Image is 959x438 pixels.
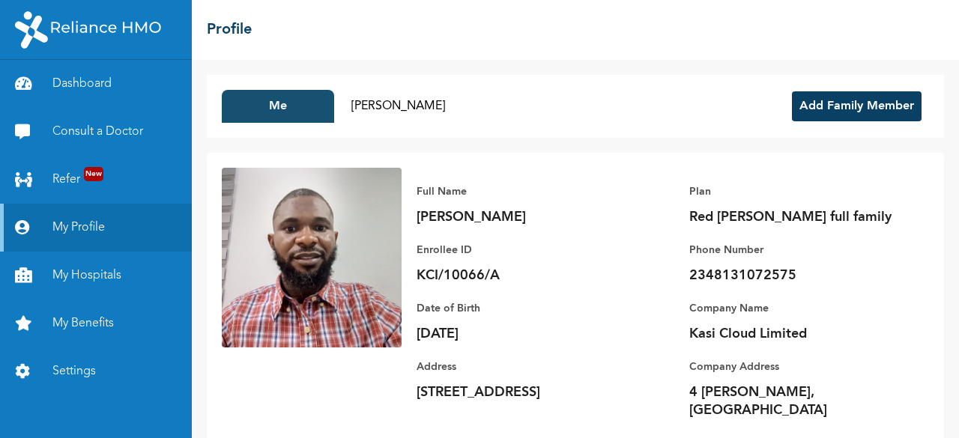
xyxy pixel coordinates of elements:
[689,183,899,201] p: Plan
[417,299,626,317] p: Date of Birth
[222,168,402,347] img: Enrollee
[342,90,454,123] button: [PERSON_NAME]
[417,267,626,285] p: KCI/10066/A
[84,167,103,181] span: New
[689,358,899,376] p: Company Address
[689,267,899,285] p: 2348131072575
[689,299,899,317] p: Company Name
[417,358,626,376] p: Address
[222,90,334,123] button: Me
[417,208,626,226] p: [PERSON_NAME]
[792,91,922,121] button: Add Family Member
[15,11,161,49] img: RelianceHMO's Logo
[417,241,626,259] p: Enrollee ID
[689,208,899,226] p: Red [PERSON_NAME] full family
[417,325,626,343] p: [DATE]
[207,19,252,41] h2: Profile
[689,241,899,259] p: Phone Number
[417,183,626,201] p: Full Name
[417,383,626,401] p: [STREET_ADDRESS]
[689,383,899,419] p: 4 [PERSON_NAME], [GEOGRAPHIC_DATA]
[689,325,899,343] p: Kasi Cloud Limited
